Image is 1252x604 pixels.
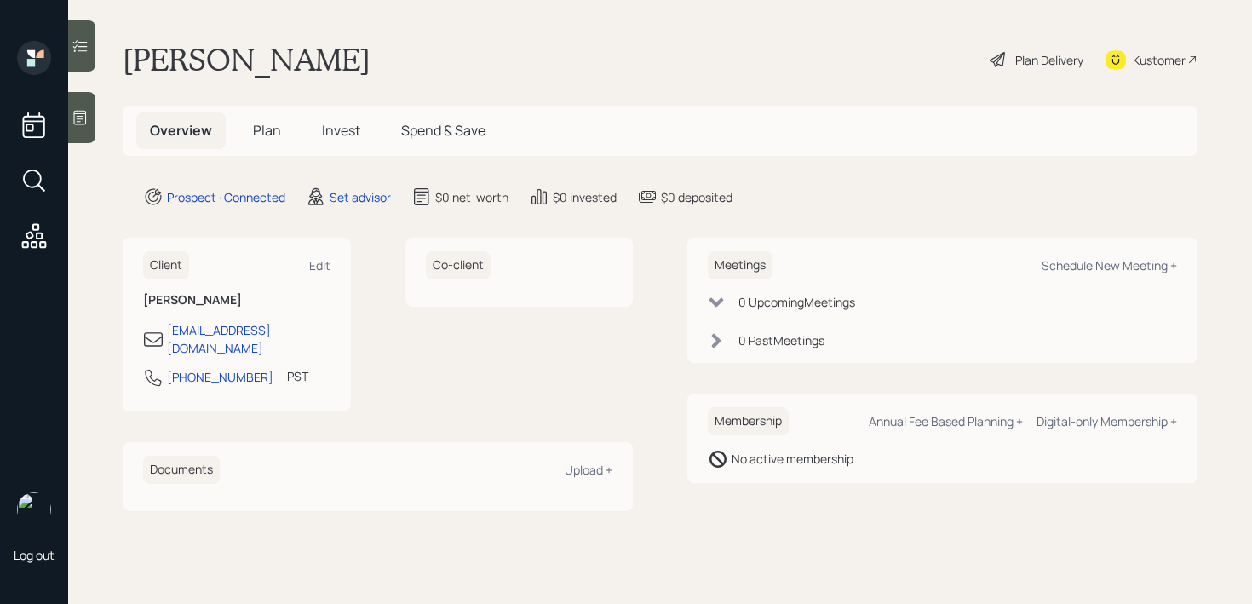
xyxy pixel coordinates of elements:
[738,331,824,349] div: 0 Past Meeting s
[1133,51,1186,69] div: Kustomer
[143,293,330,308] h6: [PERSON_NAME]
[167,188,285,206] div: Prospect · Connected
[565,462,612,478] div: Upload +
[708,251,772,279] h6: Meetings
[143,251,189,279] h6: Client
[17,492,51,526] img: retirable_logo.png
[253,121,281,140] span: Plan
[732,450,853,468] div: No active membership
[287,367,308,385] div: PST
[1015,51,1083,69] div: Plan Delivery
[14,547,55,563] div: Log out
[661,188,732,206] div: $0 deposited
[330,188,391,206] div: Set advisor
[1042,257,1177,273] div: Schedule New Meeting +
[123,41,370,78] h1: [PERSON_NAME]
[738,293,855,311] div: 0 Upcoming Meeting s
[426,251,491,279] h6: Co-client
[150,121,212,140] span: Overview
[167,321,330,357] div: [EMAIL_ADDRESS][DOMAIN_NAME]
[401,121,485,140] span: Spend & Save
[167,368,273,386] div: [PHONE_NUMBER]
[143,456,220,484] h6: Documents
[553,188,617,206] div: $0 invested
[322,121,360,140] span: Invest
[869,413,1023,429] div: Annual Fee Based Planning +
[435,188,508,206] div: $0 net-worth
[1037,413,1177,429] div: Digital-only Membership +
[708,407,789,435] h6: Membership
[309,257,330,273] div: Edit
